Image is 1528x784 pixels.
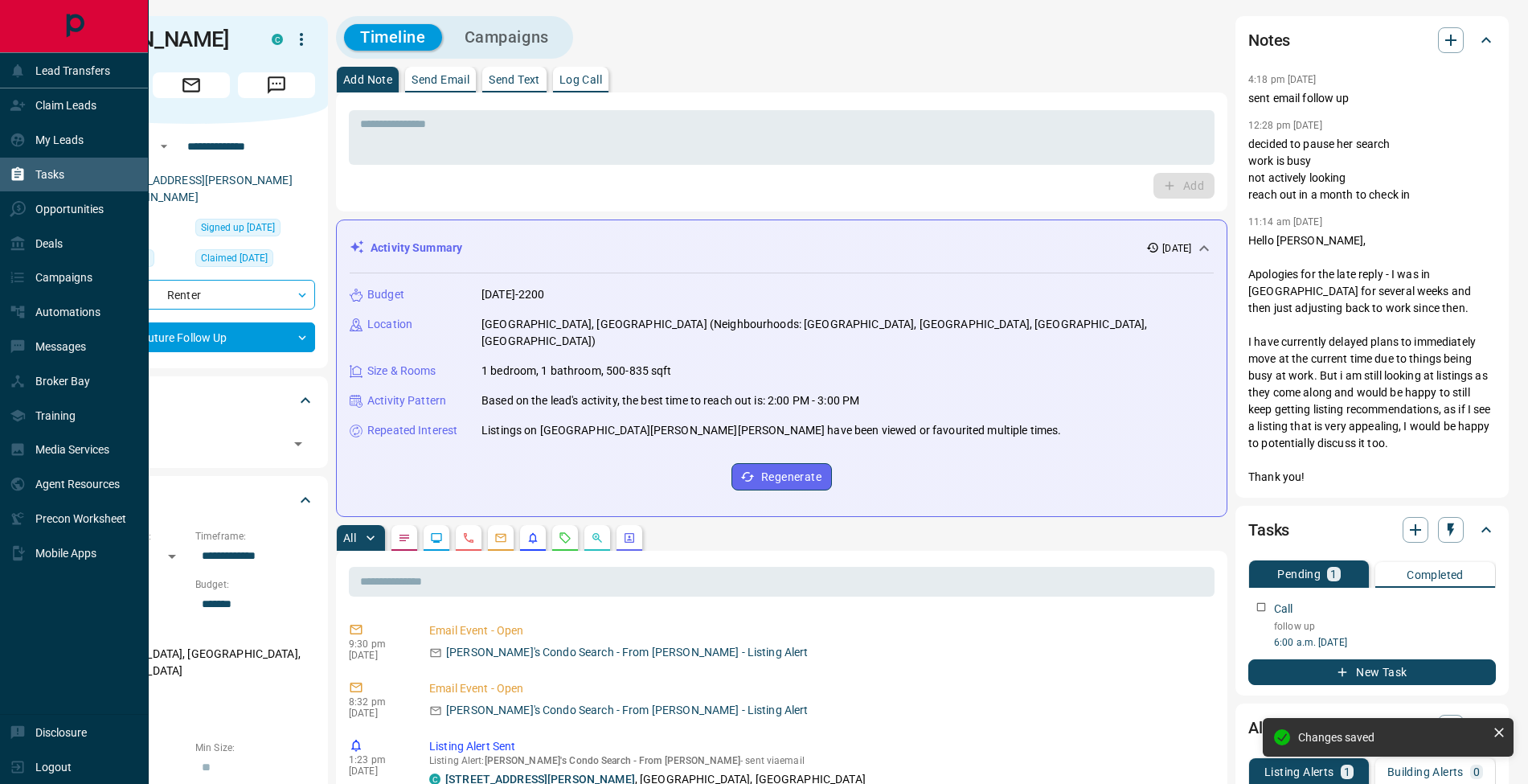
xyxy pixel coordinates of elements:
p: [PERSON_NAME]'s Condo Search - From [PERSON_NAME] - Listing Alert [446,644,809,661]
div: Thu Mar 27 2025 [195,249,315,272]
span: Signed up [DATE] [201,220,275,236]
p: [GEOGRAPHIC_DATA], [GEOGRAPHIC_DATA], [GEOGRAPHIC_DATA] [68,641,315,684]
p: 9:30 pm [349,638,405,650]
button: Open [154,137,174,156]
p: 1 [1344,766,1350,778]
div: Notes [1248,21,1496,60]
p: Location [367,316,412,333]
div: Sat Mar 30 2024 [195,219,315,241]
span: Email [153,72,230,98]
p: Email Event - Open [429,622,1208,639]
h2: Tasks [1248,517,1289,543]
p: Listing Alert Sent [429,738,1208,755]
p: decided to pause her search work is busy not actively looking reach out in a month to check in [1248,136,1496,203]
p: Areas Searched: [68,626,315,641]
p: Building Alerts [1387,766,1464,778]
p: Budget [367,286,404,303]
h2: Alerts [1248,715,1290,741]
p: Log Call [559,74,602,85]
p: 12:28 pm [DATE] [1248,120,1322,131]
svg: Calls [462,532,475,544]
p: 1 [1330,569,1337,580]
div: Renter [68,280,315,310]
p: Add Note [343,74,392,85]
p: [GEOGRAPHIC_DATA], [GEOGRAPHIC_DATA] (Neighbourhoods: [GEOGRAPHIC_DATA], [GEOGRAPHIC_DATA], [GEOG... [481,316,1214,350]
button: Campaigns [449,24,565,51]
span: Message [238,72,315,98]
button: Open [287,433,309,455]
p: All [343,532,356,544]
p: 6:00 a.m. [DATE] [1274,635,1496,650]
p: 11:14 am [DATE] [1248,216,1322,228]
p: Hello [PERSON_NAME], Apologies for the late reply - I was in [GEOGRAPHIC_DATA] for several weeks ... [1248,232,1496,536]
p: 1:23 pm [349,754,405,766]
svg: Emails [494,532,507,544]
button: New Task [1248,659,1496,685]
p: Completed [1407,569,1464,581]
svg: Opportunities [591,532,604,544]
button: Regenerate [731,463,832,491]
svg: Lead Browsing Activity [430,532,443,544]
p: sent email follow up [1248,90,1496,107]
p: Listings on [GEOGRAPHIC_DATA][PERSON_NAME][PERSON_NAME] have been viewed or favourited multiple t... [481,422,1061,439]
p: Min Size: [195,741,315,755]
span: [PERSON_NAME]'s Condo Search - From [PERSON_NAME] [485,755,741,766]
p: Listing Alerts [1264,766,1334,778]
p: Motivation: [68,692,315,707]
div: Activity Summary[DATE] [350,233,1214,263]
p: Budget: [195,577,315,592]
div: condos.ca [272,34,283,45]
p: Call [1274,601,1293,618]
p: Timeframe: [195,529,315,544]
p: Send Text [489,74,540,85]
div: Tags [68,381,315,420]
p: [DATE]-2200 [481,286,544,303]
p: [DATE] [1162,241,1191,256]
p: Based on the lead's activity, the best time to reach out is: 2:00 PM - 3:00 PM [481,392,859,409]
p: Pending [1277,569,1321,580]
svg: Agent Actions [623,532,636,544]
p: Send Email [412,74,469,85]
h1: [PERSON_NAME] [68,27,248,52]
p: Activity Summary [371,240,462,257]
p: follow up [1274,619,1496,634]
a: [EMAIL_ADDRESS][PERSON_NAME][DOMAIN_NAME] [111,174,293,203]
p: [DATE] [349,650,405,661]
div: Criteria [68,481,315,519]
p: Size & Rooms [367,363,436,380]
span: Claimed [DATE] [201,250,268,266]
p: Listing Alert : - sent via email [429,755,1208,766]
p: [DATE] [349,766,405,777]
div: Tasks [1248,511,1496,549]
p: Email Event - Open [429,680,1208,697]
svg: Listing Alerts [526,532,539,544]
svg: Requests [559,532,571,544]
div: Future Follow Up [68,322,315,352]
div: Alerts [1248,708,1496,747]
p: [DATE] [349,708,405,719]
p: Repeated Interest [367,422,457,439]
p: 4:18 pm [DATE] [1248,74,1317,85]
p: 0 [1473,766,1480,778]
h2: Notes [1248,27,1290,53]
div: Changes saved [1298,731,1486,744]
button: Timeline [344,24,442,51]
p: 8:32 pm [349,696,405,708]
p: 1 bedroom, 1 bathroom, 500-835 sqft [481,363,672,380]
p: Activity Pattern [367,392,446,409]
p: [PERSON_NAME]'s Condo Search - From [PERSON_NAME] - Listing Alert [446,702,809,719]
svg: Notes [398,532,411,544]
